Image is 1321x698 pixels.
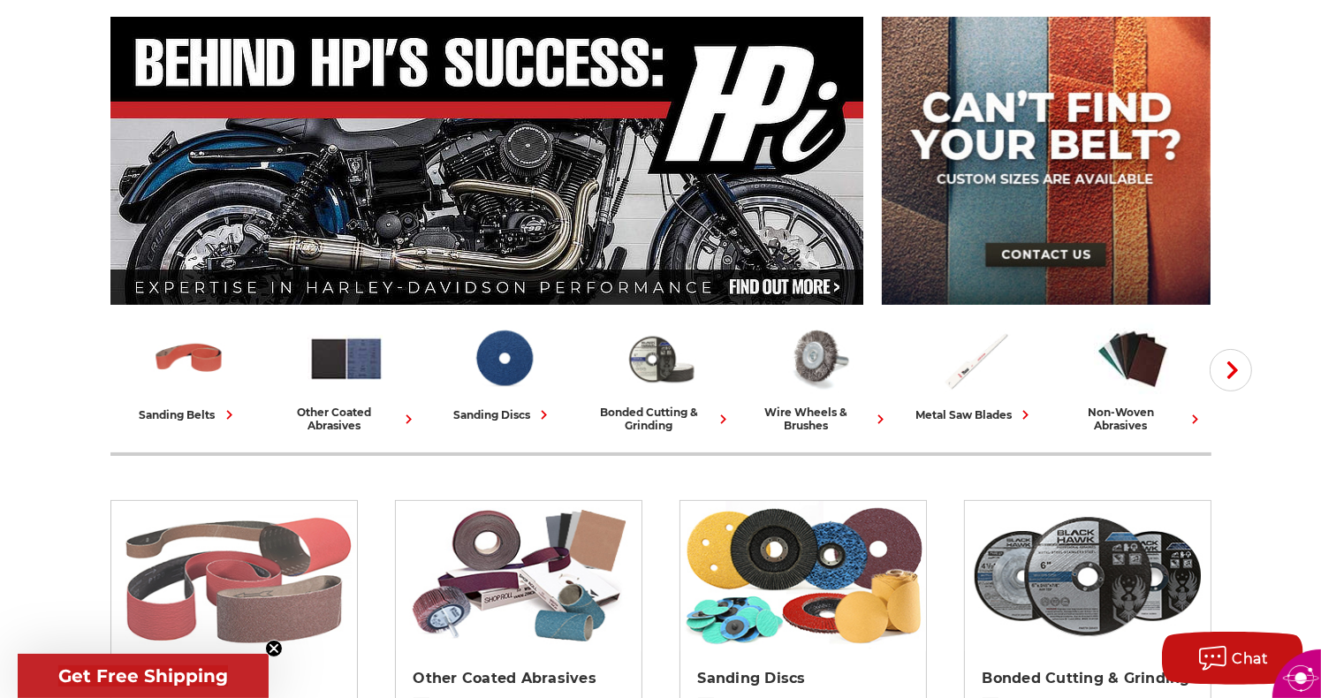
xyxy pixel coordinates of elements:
[140,406,239,424] div: sanding belts
[680,501,926,651] img: Sanding Discs
[111,501,357,651] img: Sanding Belts
[453,406,553,424] div: sanding discs
[432,321,575,424] a: sanding discs
[937,321,1014,397] img: Metal Saw Blades
[110,17,864,305] img: Banner for an interview featuring Horsepower Inc who makes Harley performance upgrades featured o...
[118,321,261,424] a: sanding belts
[414,670,624,687] h2: Other Coated Abrasives
[698,670,908,687] h2: Sanding Discs
[465,321,543,397] img: Sanding Discs
[965,501,1211,651] img: Bonded Cutting & Grinding
[275,406,418,432] div: other coated abrasives
[1061,321,1204,432] a: non-woven abrasives
[275,321,418,432] a: other coated abrasives
[1061,406,1204,432] div: non-woven abrasives
[622,321,700,397] img: Bonded Cutting & Grinding
[589,321,733,432] a: bonded cutting & grinding
[1094,321,1172,397] img: Non-woven Abrasives
[904,321,1047,424] a: metal saw blades
[58,665,228,687] span: Get Free Shipping
[747,406,890,432] div: wire wheels & brushes
[779,321,857,397] img: Wire Wheels & Brushes
[1162,632,1303,685] button: Chat
[307,321,385,397] img: Other Coated Abrasives
[18,654,269,698] div: Get Free ShippingClose teaser
[1210,349,1252,391] button: Next
[265,640,283,657] button: Close teaser
[589,406,733,432] div: bonded cutting & grinding
[915,406,1035,424] div: metal saw blades
[983,670,1193,687] h2: Bonded Cutting & Grinding
[150,321,228,397] img: Sanding Belts
[396,501,642,651] img: Other Coated Abrasives
[1233,650,1269,667] span: Chat
[747,321,890,432] a: wire wheels & brushes
[882,17,1211,305] img: promo banner for custom belts.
